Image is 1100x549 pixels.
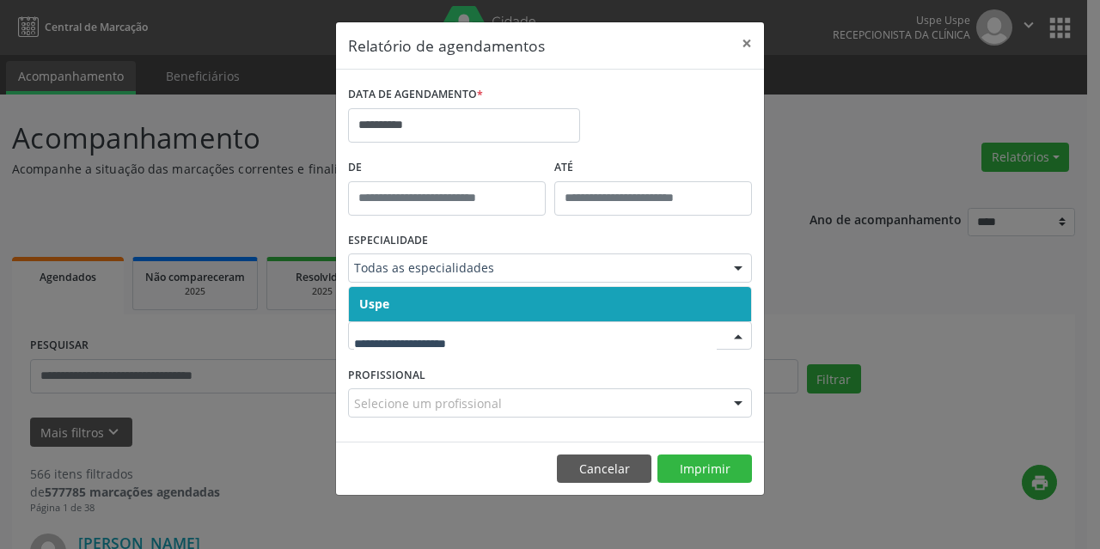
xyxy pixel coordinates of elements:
label: ATÉ [554,155,752,181]
button: Imprimir [657,454,752,484]
span: Todas as especialidades [354,259,717,277]
label: ESPECIALIDADE [348,228,428,254]
span: Selecione um profissional [354,394,502,412]
h5: Relatório de agendamentos [348,34,545,57]
label: De [348,155,546,181]
label: PROFISSIONAL [348,362,425,388]
button: Cancelar [557,454,651,484]
span: Uspe [359,296,389,312]
label: DATA DE AGENDAMENTO [348,82,483,108]
button: Close [730,22,764,64]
